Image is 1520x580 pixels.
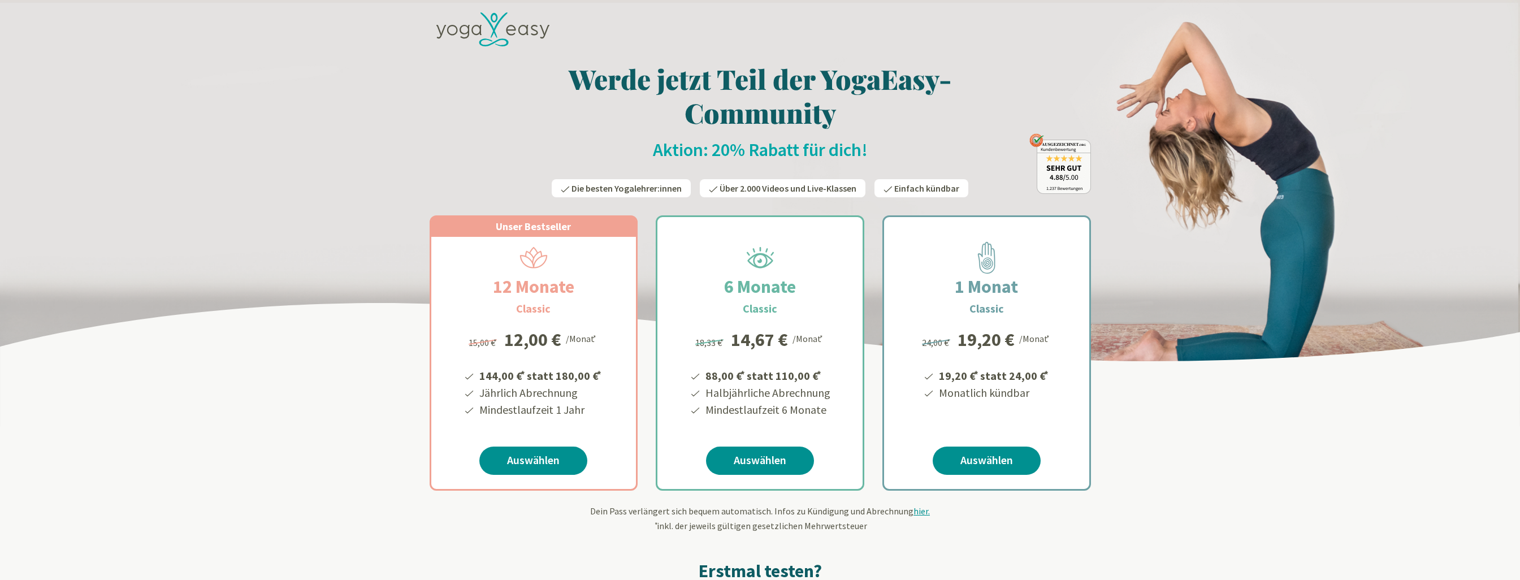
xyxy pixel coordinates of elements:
[743,300,777,317] h3: Classic
[478,401,603,418] li: Mindestlaufzeit 1 Jahr
[430,138,1091,161] h2: Aktion: 20% Rabatt für dich!
[704,384,830,401] li: Halbjährliche Abrechnung
[695,337,725,348] span: 18,33 €
[469,337,499,348] span: 15,00 €
[969,300,1004,317] h3: Classic
[516,300,551,317] h3: Classic
[793,331,825,345] div: /Monat
[706,447,814,475] a: Auswählen
[928,273,1045,300] h2: 1 Monat
[478,365,603,384] li: 144,00 € statt 180,00 €
[479,447,587,475] a: Auswählen
[566,331,598,345] div: /Monat
[913,505,930,517] span: hier.
[894,183,959,194] span: Einfach kündbar
[731,331,788,349] div: 14,67 €
[1029,133,1091,194] img: ausgezeichnet_badge.png
[430,504,1091,533] div: Dein Pass verlängert sich bequem automatisch. Infos zu Kündigung und Abrechnung
[933,447,1041,475] a: Auswählen
[697,273,823,300] h2: 6 Monate
[704,401,830,418] li: Mindestlaufzeit 6 Monate
[704,365,830,384] li: 88,00 € statt 110,00 €
[466,273,601,300] h2: 12 Monate
[937,384,1050,401] li: Monatlich kündbar
[720,183,856,194] span: Über 2.000 Videos und Live-Klassen
[958,331,1015,349] div: 19,20 €
[653,520,867,531] span: inkl. der jeweils gültigen gesetzlichen Mehrwertsteuer
[496,220,571,233] span: Unser Bestseller
[478,384,603,401] li: Jährlich Abrechnung
[922,337,952,348] span: 24,00 €
[430,62,1091,129] h1: Werde jetzt Teil der YogaEasy-Community
[937,365,1050,384] li: 19,20 € statt 24,00 €
[571,183,682,194] span: Die besten Yogalehrer:innen
[504,331,561,349] div: 12,00 €
[1019,331,1051,345] div: /Monat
